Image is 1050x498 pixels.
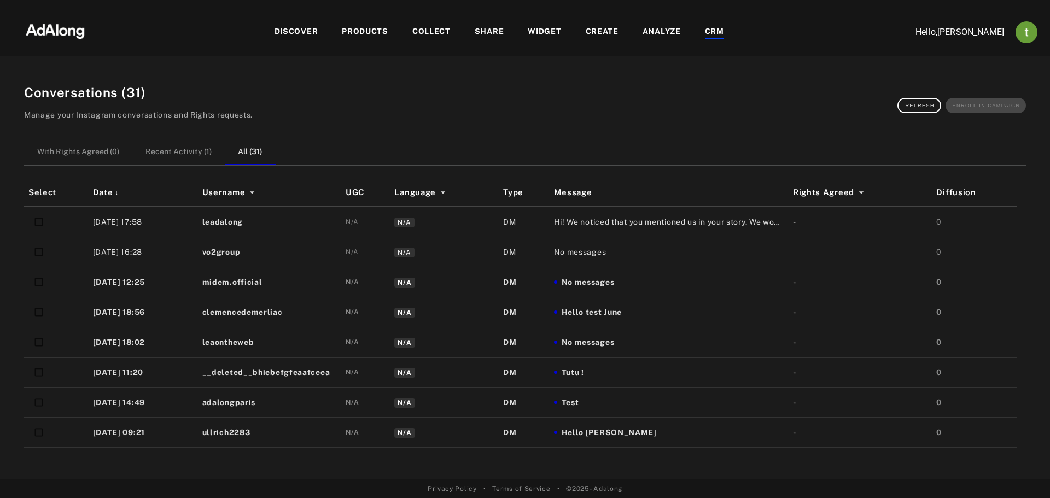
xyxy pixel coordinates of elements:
span: 0 [936,368,942,377]
button: Refresh [897,98,941,113]
span: N/A [394,338,415,348]
span: 0 [936,278,942,286]
td: DM [499,418,549,448]
span: N/A [394,428,415,438]
button: All (31) [225,139,276,165]
button: With Rights Agreed (0) [24,139,132,165]
div: - [793,397,928,408]
td: DM [499,207,549,237]
div: N/A [346,307,359,317]
div: - [793,216,928,228]
div: Date [93,186,194,199]
span: N/A [394,368,415,378]
span: 0 [936,398,942,407]
div: PRODUCTS [342,26,388,39]
div: N/A [346,217,359,227]
span: N/A [394,308,415,318]
td: [DATE] 16:28 [89,237,198,267]
a: Privacy Policy [428,484,477,494]
td: DM [499,448,549,478]
strong: __deleted__bhiebefgfeaafceea [202,368,330,377]
strong: leaontheweb [202,338,254,347]
td: DM [499,327,549,358]
div: ANALYZE [643,26,681,39]
strong: leadalong [202,218,243,226]
th: Message [550,179,789,207]
div: - [793,367,928,378]
span: Hello [PERSON_NAME] [562,427,657,438]
span: • [483,484,486,494]
div: Language [394,186,494,199]
span: 0 [936,218,942,226]
div: WIDGET [528,26,561,39]
span: No messages [562,277,615,288]
td: [DATE] 14:49 [89,388,198,418]
span: Hi! We noticed that you mentioned us in your story. We would love to share it on our page, but we... [554,216,784,228]
a: Terms of Service [492,484,550,494]
span: N/A [394,218,414,227]
div: SHARE [475,26,504,39]
div: COLLECT [412,26,451,39]
span: 0 [936,248,942,256]
div: N/A [346,427,359,437]
span: 0 [936,428,942,437]
td: [DATE] 12:25 [89,267,198,297]
div: N/A [346,337,359,347]
button: Recent Activity (1) [132,139,225,165]
span: 0 [936,338,942,347]
span: Test [562,397,579,408]
span: N/A [394,398,415,408]
img: ACg8ocJj1Mp6hOb8A41jL1uwSMxz7God0ICt0FEFk954meAQ=s96-c [1016,21,1037,43]
div: - [793,247,928,258]
div: Username [202,186,337,199]
div: CREATE [586,26,619,39]
strong: ullrich2283 [202,428,250,437]
span: Tutu ! [562,367,584,378]
div: - [793,277,928,288]
td: DM [499,267,549,297]
div: N/A [346,247,359,257]
div: CRM [705,26,724,39]
span: ↓ [115,188,119,197]
span: Refresh [905,103,935,108]
span: 0 [936,308,942,317]
p: Hello, [PERSON_NAME] [895,26,1004,39]
td: [DATE] 11:20 [89,358,198,388]
div: Rights Agreed [793,186,928,199]
th: Diffusion [932,179,1017,207]
button: Account settings [1013,19,1040,46]
span: N/A [394,278,415,288]
span: No messages [562,337,615,348]
span: © 2025 - Adalong [566,484,622,494]
h2: Conversations ( 31 ) [24,83,253,102]
td: DM [499,358,549,388]
td: DM [499,237,549,267]
strong: clemencedemerliac [202,308,283,317]
strong: midem.official [202,278,262,286]
th: UGC [341,179,390,207]
div: - [793,427,928,438]
td: [DATE] 18:02 [89,327,198,358]
p: Manage your Instagram conversations and Rights requests. [24,110,253,121]
iframe: Chat Widget [995,446,1050,498]
th: Type [499,179,549,207]
strong: adalongparis [202,398,255,407]
div: N/A [346,397,359,407]
td: DM [499,388,549,418]
span: • [557,484,560,494]
div: Select [28,186,84,199]
td: [DATE] 18:56 [89,297,198,327]
td: [DATE] 09:21 [89,418,198,448]
div: - [793,337,928,348]
div: - [793,307,928,318]
strong: vo2group [202,248,241,256]
div: DISCOVER [275,26,318,39]
td: DM [499,297,549,327]
div: N/A [346,367,359,377]
td: [DATE] 14:42 [89,448,198,478]
td: [DATE] 17:58 [89,207,198,237]
span: No messages [554,247,606,258]
div: N/A [346,277,359,287]
span: Hello test June [562,307,622,318]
